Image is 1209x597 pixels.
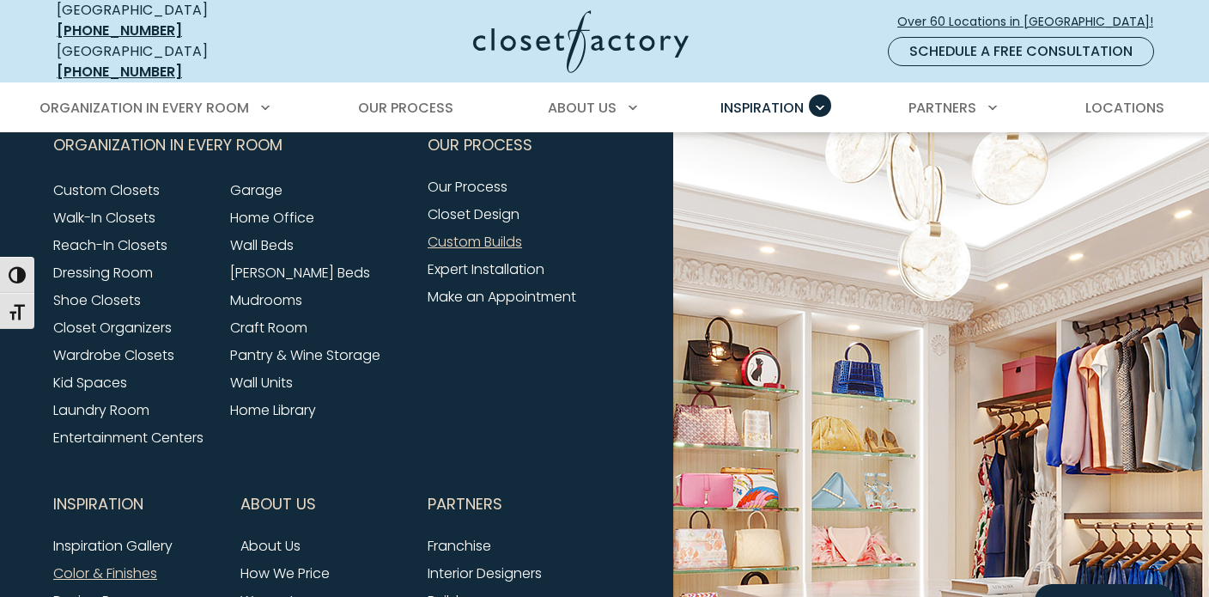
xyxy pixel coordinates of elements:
a: Custom Builds [428,232,522,252]
a: Shoe Closets [53,290,141,310]
a: [PHONE_NUMBER] [57,62,182,82]
button: Footer Subnav Button - Inspiration [53,483,220,526]
a: Home Library [230,400,316,420]
a: About Us [240,536,301,556]
a: Our Process [428,177,507,197]
nav: Primary Menu [27,84,1182,132]
span: Inspiration [720,98,804,118]
a: Make an Appointment [428,287,576,307]
a: How We Price [240,563,330,583]
a: Wall Beds [230,235,294,255]
a: Wardrobe Closets [53,345,174,365]
a: Wall Units [230,373,293,393]
a: Home Office [230,208,314,228]
span: Organization in Every Room [39,98,249,118]
span: Our Process [358,98,453,118]
a: [PERSON_NAME] Beds [230,263,370,283]
a: [PHONE_NUMBER] [57,21,182,40]
span: Partners [428,483,502,526]
span: About Us [240,483,316,526]
a: Kid Spaces [53,373,127,393]
button: Footer Subnav Button - Organization in Every Room [53,124,407,167]
a: Walk-In Closets [53,208,155,228]
span: Over 60 Locations in [GEOGRAPHIC_DATA]! [897,13,1167,31]
a: Reach-In Closets [53,235,167,255]
a: Entertainment Centers [53,428,204,448]
a: Over 60 Locations in [GEOGRAPHIC_DATA]! [896,7,1168,37]
a: Custom Closets [53,180,160,200]
span: Locations [1085,98,1164,118]
span: Inspiration [53,483,143,526]
a: Schedule a Free Consultation [888,37,1154,66]
span: Our Process [428,124,532,167]
span: About Us [548,98,617,118]
a: Dressing Room [53,263,153,283]
a: Garage [230,180,283,200]
span: Organization in Every Room [53,124,283,167]
a: Expert Installation [428,259,544,279]
a: Franchise [428,536,491,556]
a: Interior Designers [428,563,542,583]
a: Closet Design [428,204,519,224]
button: Footer Subnav Button - Our Process [428,124,594,167]
a: Laundry Room [53,400,149,420]
a: Craft Room [230,318,307,338]
a: Inspiration Gallery [53,536,173,556]
a: Color & Finishes [53,563,157,583]
a: Mudrooms [230,290,302,310]
img: Closet Factory Logo [473,10,689,73]
button: Footer Subnav Button - About Us [240,483,407,526]
a: Closet Organizers [53,318,172,338]
span: Partners [908,98,976,118]
button: Footer Subnav Button - Partners [428,483,594,526]
div: [GEOGRAPHIC_DATA] [57,41,306,82]
a: Pantry & Wine Storage [230,345,380,365]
